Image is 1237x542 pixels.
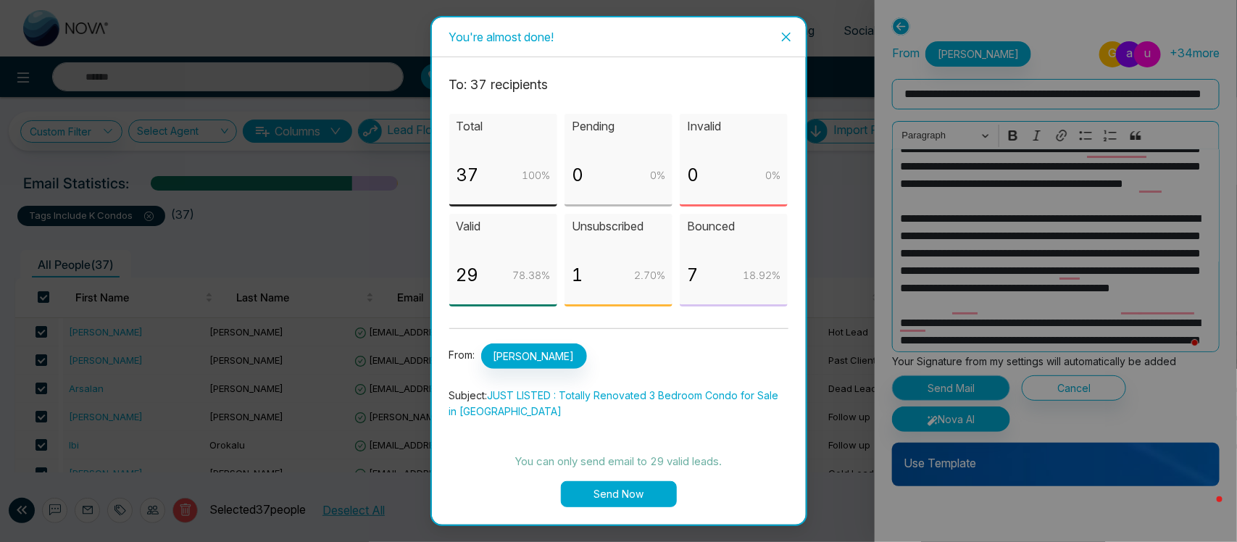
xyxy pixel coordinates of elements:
[687,262,698,289] p: 7
[687,117,780,135] p: Invalid
[449,29,788,45] div: You're almost done!
[765,167,780,183] p: 0 %
[457,262,479,289] p: 29
[449,389,779,417] span: JUST LISTED : Totally Renovated 3 Bedroom Condo for Sale in [GEOGRAPHIC_DATA]
[457,162,479,189] p: 37
[780,31,792,43] span: close
[687,217,780,235] p: Bounced
[572,217,665,235] p: Unsubscribed
[767,17,806,57] button: Close
[449,388,788,420] p: Subject:
[449,453,788,470] p: You can only send email to 29 valid leads.
[572,162,583,189] p: 0
[650,167,665,183] p: 0 %
[572,262,583,289] p: 1
[512,267,550,283] p: 78.38 %
[634,267,665,283] p: 2.70 %
[687,162,699,189] p: 0
[561,481,677,507] button: Send Now
[1188,493,1223,528] iframe: Intercom live chat
[457,117,550,135] p: Total
[572,117,665,135] p: Pending
[457,217,550,235] p: Valid
[449,343,788,369] p: From:
[522,167,550,183] p: 100 %
[481,343,587,369] span: [PERSON_NAME]
[449,75,788,95] p: To: 37 recipient s
[743,267,780,283] p: 18.92 %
